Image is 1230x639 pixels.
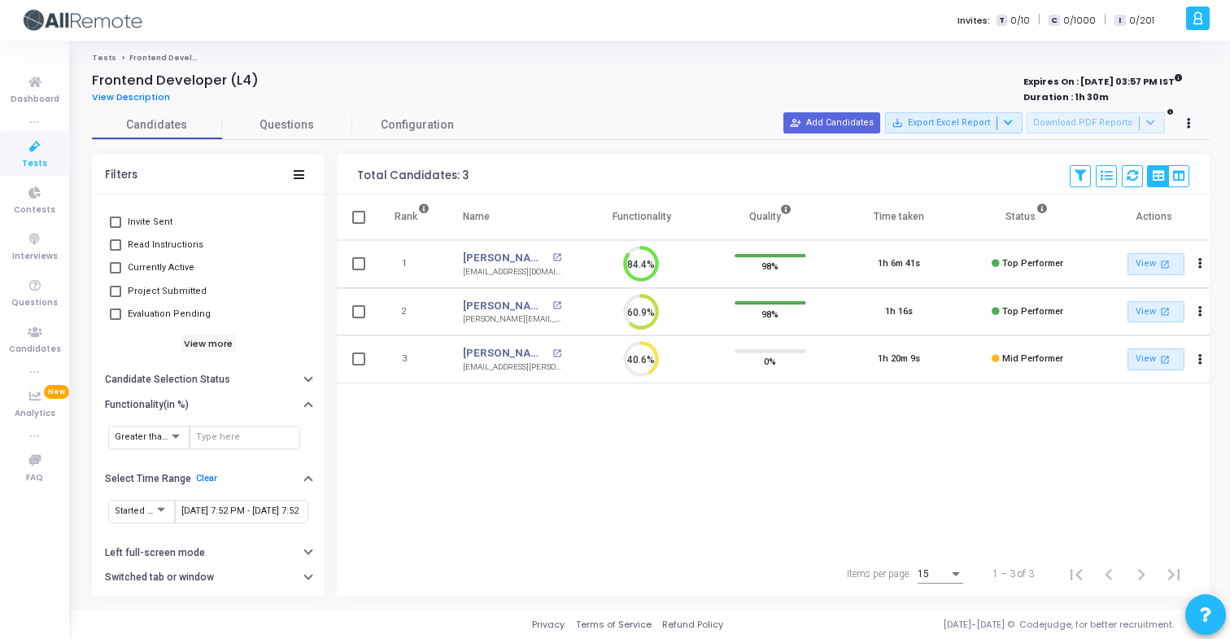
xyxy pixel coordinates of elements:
[115,506,155,516] span: Started At
[552,349,561,358] mat-icon: open_in_new
[1189,300,1211,323] button: Actions
[463,345,547,361] a: [PERSON_NAME]
[918,568,929,580] span: 15
[1189,348,1211,371] button: Actions
[105,374,230,386] h6: Candidate Selection Status
[878,257,920,271] div: 1h 6m 41s
[1060,558,1093,590] button: First page
[105,169,137,182] div: Filters
[532,618,565,632] a: Privacy
[128,235,203,255] span: Read Instructions
[196,432,294,442] input: Type here
[1127,348,1184,370] a: View
[11,93,59,107] span: Dashboard
[1158,257,1172,271] mat-icon: open_in_new
[377,335,447,383] td: 3
[377,288,447,336] td: 2
[105,399,189,411] h6: Functionality(in %)
[783,112,880,133] button: Add Candidates
[892,117,903,129] mat-icon: save_alt
[552,253,561,262] mat-icon: open_in_new
[1092,195,1220,240] th: Actions
[92,53,1210,63] nav: breadcrumb
[878,352,920,366] div: 1h 20m 9s
[44,385,69,399] span: New
[92,466,325,492] button: Select Time RangeClear
[105,547,205,559] h6: Left full-screen mode
[128,282,207,301] span: Project Submitted
[885,305,913,319] div: 1h 16s
[1038,11,1040,28] span: |
[92,590,325,615] button: IP address change
[1158,304,1172,318] mat-icon: open_in_new
[1189,253,1211,276] button: Actions
[1127,301,1184,323] a: View
[552,301,561,310] mat-icon: open_in_new
[463,298,547,314] a: [PERSON_NAME]
[92,116,222,133] span: Candidates
[1093,558,1125,590] button: Previous page
[1104,11,1106,28] span: |
[957,14,990,28] label: Invites:
[381,116,454,133] span: Configuration
[92,92,182,103] a: View Description
[92,367,325,392] button: Candidate Selection Status
[92,53,116,63] a: Tests
[1147,165,1189,187] div: View Options
[463,266,561,278] div: [EMAIL_ADDRESS][DOMAIN_NAME]
[20,4,142,37] img: logo
[1127,253,1184,275] a: View
[377,195,447,240] th: Rank
[105,473,191,485] h6: Select Time Range
[662,618,723,632] a: Refund Policy
[92,540,325,565] button: Left full-screen mode
[115,431,216,442] span: Greater than or equal to
[874,208,924,225] div: Time taken
[764,353,776,370] span: 0%
[14,204,55,217] span: Contests
[1027,112,1165,133] button: Download PDF Reports
[790,117,801,129] mat-icon: person_add_alt
[92,392,325,418] button: Functionality(in %)
[181,506,302,516] input: From Date ~ To Date
[105,571,214,584] h6: Switched tab or window
[15,407,55,421] span: Analytics
[463,208,490,225] div: Name
[918,569,963,580] mat-select: Items per page:
[9,343,61,357] span: Candidates
[1002,306,1063,317] span: Top Performer
[463,250,547,266] a: [PERSON_NAME]
[92,90,170,103] span: View Description
[129,53,229,63] span: Frontend Developer (L4)
[1158,352,1172,366] mat-icon: open_in_new
[22,157,47,171] span: Tests
[578,195,706,240] th: Functionality
[26,471,43,485] span: FAQ
[92,565,325,590] button: Switched tab or window
[1002,353,1063,364] span: Mid Performer
[963,195,1092,240] th: Status
[706,195,835,240] th: Quality
[1114,15,1125,27] span: I
[181,335,237,352] h6: View more
[885,112,1023,133] button: Export Excel Report
[11,296,58,310] span: Questions
[847,567,911,581] div: Items per page:
[1125,558,1158,590] button: Next page
[1049,15,1059,27] span: C
[723,618,1210,632] div: [DATE]-[DATE] © Codejudge, for better recruitment.
[128,304,211,324] span: Evaluation Pending
[128,258,194,278] span: Currently Active
[1023,71,1183,89] strong: Expires On : [DATE] 03:57 PM IST
[196,473,217,484] a: Clear
[463,361,561,374] div: [EMAIL_ADDRESS][PERSON_NAME][DOMAIN_NAME]
[1158,558,1190,590] button: Last page
[12,250,58,264] span: Interviews
[357,169,469,182] div: Total Candidates: 3
[1129,14,1154,28] span: 0/201
[761,305,779,322] span: 98%
[576,618,652,632] a: Terms of Service
[1023,90,1109,103] strong: Duration : 1h 30m
[92,72,259,89] h4: Frontend Developer (L4)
